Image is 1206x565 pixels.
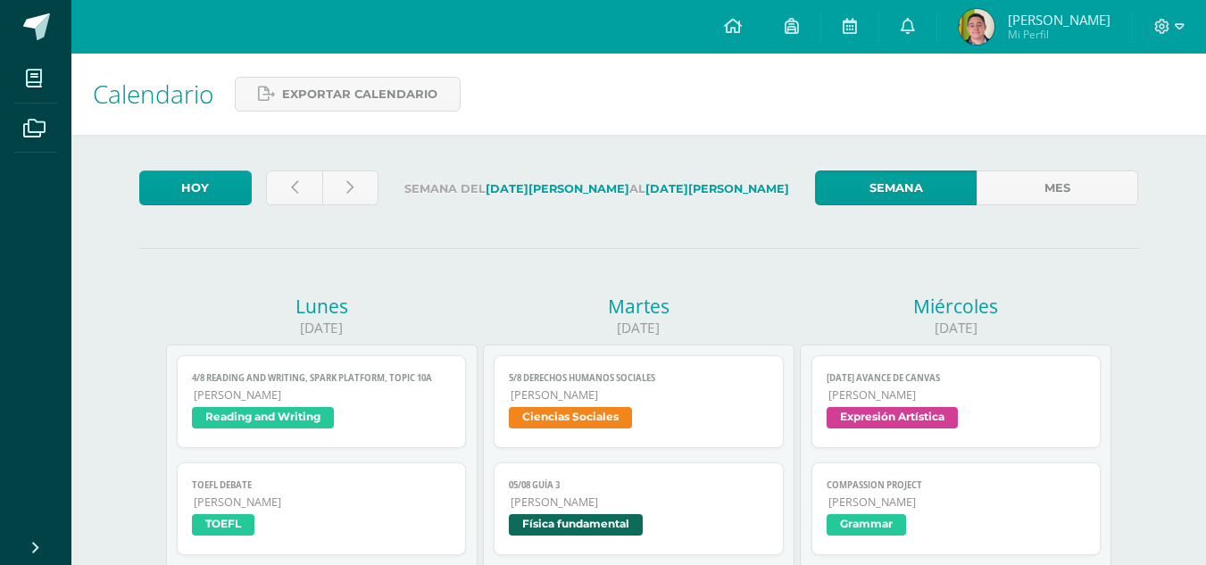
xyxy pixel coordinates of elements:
[192,407,334,428] span: Reading and Writing
[800,319,1111,337] div: [DATE]
[194,387,452,403] span: [PERSON_NAME]
[511,387,769,403] span: [PERSON_NAME]
[509,514,643,536] span: Física fundamental
[494,355,784,448] a: 5/8 Derechos Humanos Sociales[PERSON_NAME]Ciencias Sociales
[511,494,769,510] span: [PERSON_NAME]
[235,77,461,112] a: Exportar calendario
[177,462,467,555] a: TOEFL Debate[PERSON_NAME]TOEFL
[192,372,452,384] span: 4/8 REading and Writing, Spark platform, topic 10A
[282,78,437,111] span: Exportar calendario
[139,170,252,205] a: Hoy
[811,462,1102,555] a: Compassion project[PERSON_NAME]Grammar
[166,294,478,319] div: Lunes
[811,355,1102,448] a: [DATE] avance de canvas[PERSON_NAME]Expresión Artística
[192,479,452,491] span: TOEFL Debate
[483,319,794,337] div: [DATE]
[827,514,906,536] span: Grammar
[483,294,794,319] div: Martes
[827,479,1086,491] span: Compassion project
[977,170,1138,205] a: Mes
[959,9,994,45] img: 2ac621d885da50cde50dcbe7d88617bc.png
[509,479,769,491] span: 05/08 Guía 3
[1008,27,1110,42] span: Mi Perfil
[192,514,254,536] span: TOEFL
[194,494,452,510] span: [PERSON_NAME]
[827,372,1086,384] span: [DATE] avance de canvas
[93,77,213,111] span: Calendario
[815,170,977,205] a: Semana
[1008,11,1110,29] span: [PERSON_NAME]
[828,387,1086,403] span: [PERSON_NAME]
[800,294,1111,319] div: Miércoles
[509,407,632,428] span: Ciencias Sociales
[828,494,1086,510] span: [PERSON_NAME]
[486,182,629,195] strong: [DATE][PERSON_NAME]
[494,462,784,555] a: 05/08 Guía 3[PERSON_NAME]Física fundamental
[827,407,958,428] span: Expresión Artística
[645,182,789,195] strong: [DATE][PERSON_NAME]
[166,319,478,337] div: [DATE]
[509,372,769,384] span: 5/8 Derechos Humanos Sociales
[177,355,467,448] a: 4/8 REading and Writing, Spark platform, topic 10A[PERSON_NAME]Reading and Writing
[393,170,801,207] label: Semana del al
